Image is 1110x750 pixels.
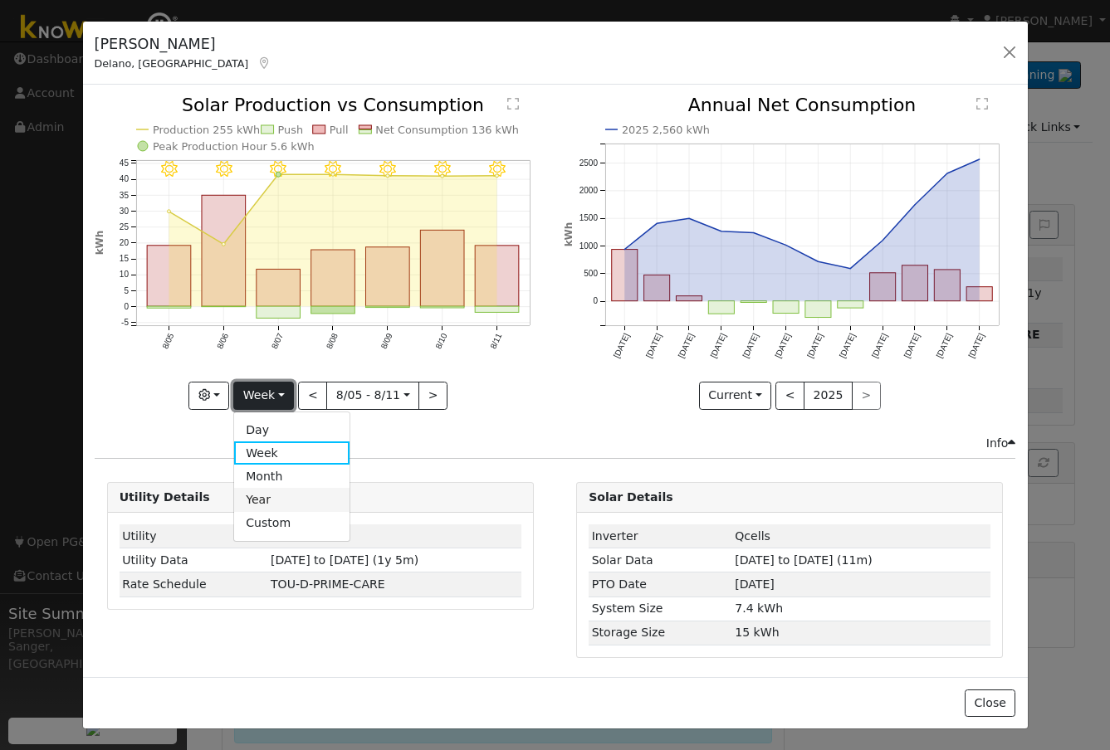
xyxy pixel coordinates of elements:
td: Storage Size [589,621,732,645]
text: [DATE] [677,332,696,359]
i: 8/06 - Clear [215,161,232,178]
rect: onclick="" [475,246,519,306]
text:  [976,97,988,110]
rect: onclick="" [147,307,191,309]
rect: onclick="" [902,265,928,301]
text: 8/05 [160,332,175,351]
circle: onclick="" [912,202,918,208]
rect: onclick="" [257,307,301,319]
text: 2500 [579,158,599,168]
td: Rate Schedule [120,572,268,597]
circle: onclick="" [848,265,854,272]
text: 35 [119,191,129,200]
i: 8/11 - Clear [489,161,506,178]
span: 7.4 kWh [735,601,783,615]
text: 1500 [579,214,599,223]
circle: onclick="" [944,170,951,177]
text: 10 [119,270,129,280]
span: [DATE] to [DATE] (11m) [735,553,872,567]
text: [DATE] [644,332,663,359]
span: [DATE] to [DATE] (1y 5m) [271,553,418,567]
text: 8/08 [325,332,340,351]
text: [DATE] [838,332,857,359]
text: -5 [121,319,129,328]
td: Solar Data [589,548,732,572]
button: 8/05 - 8/11 [326,382,419,410]
h5: [PERSON_NAME] [95,33,271,55]
text: 30 [119,207,129,216]
rect: onclick="" [365,307,409,308]
i: 8/07 - MostlyClear [270,161,286,178]
text: 8/11 [488,332,503,351]
text: Annual Net Consumption [688,95,917,115]
td: PTO Date [589,572,732,597]
td: Utility [120,524,268,548]
text: [DATE] [870,332,889,359]
span: 15 kWh [735,626,779,639]
rect: onclick="" [311,251,355,307]
rect: onclick="" [475,307,519,313]
text: Solar Production vs Consumption [182,95,484,115]
text: [DATE] [967,332,986,359]
circle: onclick="" [222,243,225,246]
text: 1000 [579,241,599,251]
circle: onclick="" [718,228,725,235]
text: 20 [119,239,129,248]
rect: onclick="" [773,301,799,314]
text: 8/10 [433,332,448,351]
circle: onclick="" [879,237,886,244]
circle: onclick="" [167,210,170,213]
text: [DATE] [773,332,792,359]
circle: onclick="" [441,175,444,178]
rect: onclick="" [365,247,409,306]
text: 45 [119,159,129,168]
rect: onclick="" [708,301,734,314]
a: Custom [234,512,350,535]
text: [DATE] [741,332,760,359]
span: ID: 790, authorized: 12/09/24 [735,529,770,543]
rect: onclick="" [420,231,464,307]
span: [DATE] [735,577,775,591]
span: ID: WO38C8O7P, authorized: 06/26/25 [271,529,294,543]
a: Week [234,441,350,465]
a: Day [234,418,350,441]
text: [DATE] [935,332,954,359]
i: 8/08 - MostlyClear [325,161,341,178]
text: Net Consumption 136 kWh [375,124,519,136]
button: 2025 [804,382,853,410]
text: kWh [94,231,105,256]
text: [DATE] [805,332,824,359]
rect: onclick="" [870,273,896,301]
rect: onclick="" [935,270,961,301]
a: Month [234,465,350,488]
text: 2000 [579,187,599,196]
circle: onclick="" [331,173,335,177]
text: 5 [124,286,129,295]
a: Map [257,56,271,70]
span: Delano, [GEOGRAPHIC_DATA] [95,57,249,70]
i: 8/05 - Clear [160,161,177,178]
text: [DATE] [709,332,728,359]
rect: onclick="" [147,246,191,306]
td: Inverter [589,524,732,548]
rect: onclick="" [805,301,831,318]
circle: onclick="" [976,156,983,163]
rect: onclick="" [202,307,246,308]
text: 8/06 [215,332,230,351]
text: [DATE] [612,332,631,359]
rect: onclick="" [420,307,464,309]
circle: onclick="" [783,242,790,249]
circle: onclick="" [751,230,757,236]
rect: onclick="" [677,296,702,301]
circle: onclick="" [621,246,628,253]
rect: onclick="" [612,250,638,301]
text: [DATE] [902,332,922,359]
text: Push [277,124,303,136]
circle: onclick="" [815,259,822,265]
button: Week [233,382,294,410]
i: 8/10 - Clear [434,161,451,178]
span: 66 [271,577,385,591]
button: < [775,382,804,410]
button: > [418,382,447,410]
text: 15 [119,255,129,264]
